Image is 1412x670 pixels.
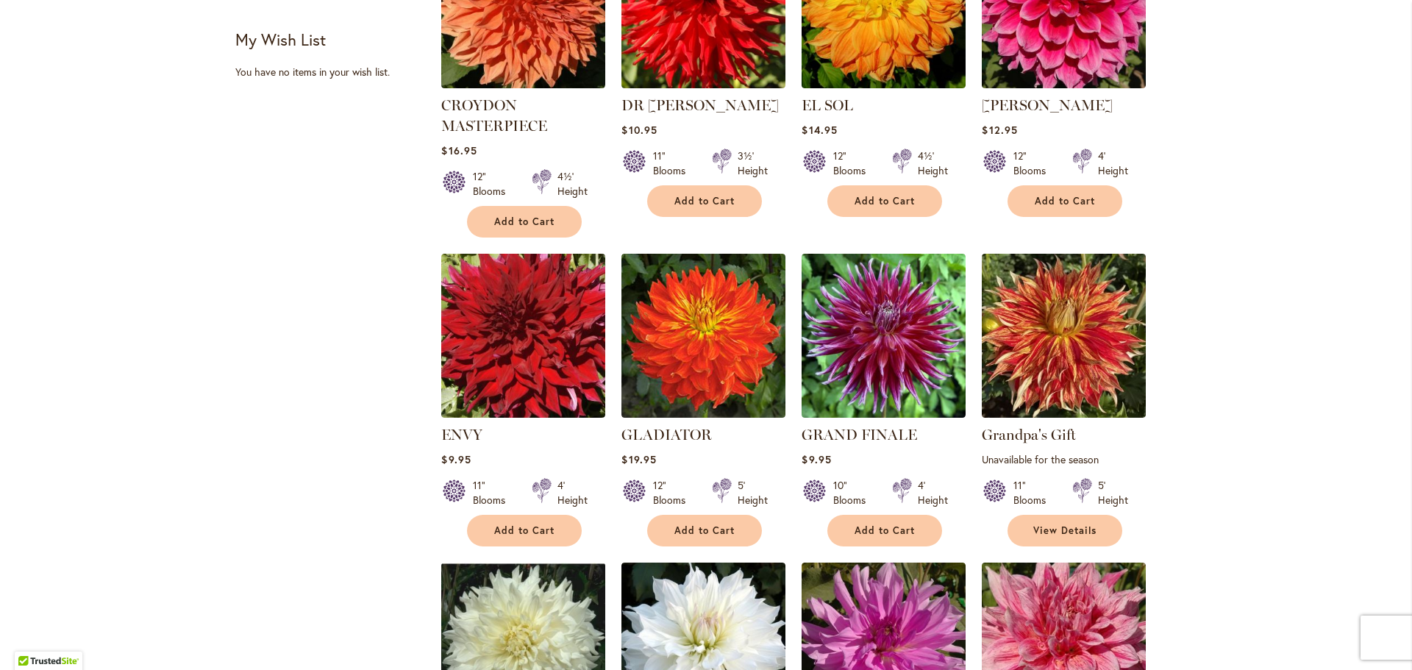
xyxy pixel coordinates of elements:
a: EL SOL [802,77,966,91]
a: EL SOL [802,96,853,114]
span: Add to Cart [674,195,735,207]
div: 4½' Height [557,169,588,199]
span: Add to Cart [855,524,915,537]
span: $14.95 [802,123,837,137]
a: GRAND FINALE [802,426,917,443]
span: Add to Cart [494,215,555,228]
div: 12" Blooms [473,169,514,199]
div: 11" Blooms [653,149,694,178]
div: 12" Blooms [1013,149,1055,178]
a: EMORY PAUL [982,77,1146,91]
span: $9.95 [802,452,831,466]
div: 11" Blooms [1013,478,1055,507]
button: Add to Cart [1008,185,1122,217]
a: DR [PERSON_NAME] [621,96,779,114]
img: Gladiator [621,254,785,418]
a: Envy [441,407,605,421]
span: Add to Cart [855,195,915,207]
button: Add to Cart [467,206,582,238]
strong: My Wish List [235,29,326,50]
div: 5' Height [738,478,768,507]
span: $9.95 [441,452,471,466]
span: $12.95 [982,123,1017,137]
img: Envy [441,254,605,418]
span: $19.95 [621,452,656,466]
img: Grandpa's Gift [982,254,1146,418]
div: 3½' Height [738,149,768,178]
button: Add to Cart [467,515,582,546]
div: 12" Blooms [653,478,694,507]
a: [PERSON_NAME] [982,96,1113,114]
button: Add to Cart [827,185,942,217]
span: Add to Cart [674,524,735,537]
span: $16.95 [441,143,477,157]
a: View Details [1008,515,1122,546]
a: Gladiator [621,407,785,421]
div: 4' Height [1098,149,1128,178]
a: Grand Finale [802,407,966,421]
div: 4½' Height [918,149,948,178]
span: Add to Cart [494,524,555,537]
div: 12" Blooms [833,149,874,178]
a: CROYDON MASTERPIECE [441,77,605,91]
span: View Details [1033,524,1097,537]
a: ENVY [441,426,482,443]
button: Add to Cart [647,515,762,546]
div: You have no items in your wish list. [235,65,432,79]
a: DR LES [621,77,785,91]
span: $10.95 [621,123,657,137]
a: CROYDON MASTERPIECE [441,96,547,135]
div: 4' Height [918,478,948,507]
a: GLADIATOR [621,426,712,443]
img: Grand Finale [802,254,966,418]
div: 10" Blooms [833,478,874,507]
a: Grandpa's Gift [982,407,1146,421]
p: Unavailable for the season [982,452,1146,466]
button: Add to Cart [647,185,762,217]
div: 5' Height [1098,478,1128,507]
button: Add to Cart [827,515,942,546]
div: 11" Blooms [473,478,514,507]
iframe: Launch Accessibility Center [11,618,52,659]
span: Add to Cart [1035,195,1095,207]
div: 4' Height [557,478,588,507]
a: Grandpa's Gift [982,426,1076,443]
